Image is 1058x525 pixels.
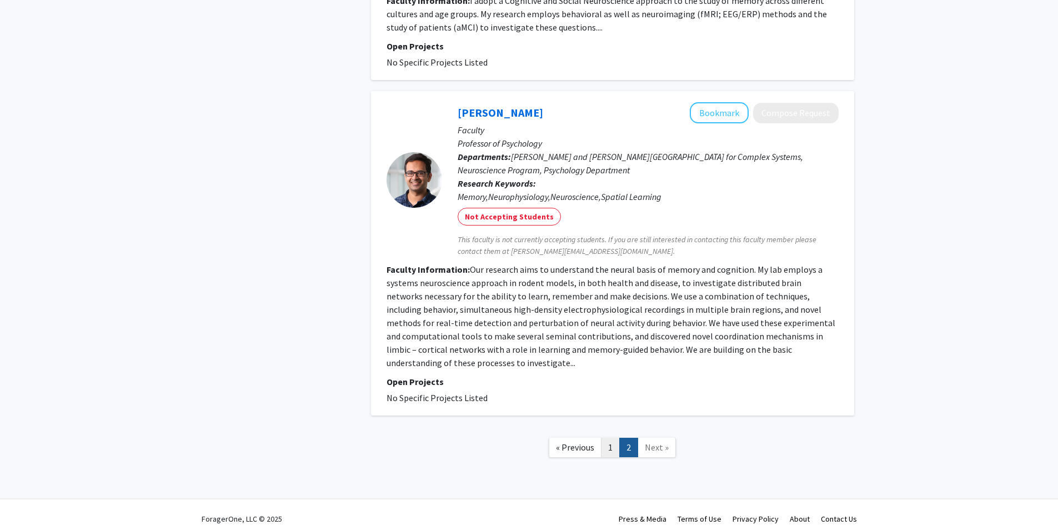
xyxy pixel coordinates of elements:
button: Add Shantanu Jadhav to Bookmarks [690,102,749,123]
span: Next » [645,442,669,453]
span: No Specific Projects Listed [387,392,488,403]
span: « Previous [556,442,594,453]
a: About [790,514,810,524]
mat-chip: Not Accepting Students [458,208,561,226]
div: Memory,Neurophysiology,Neuroscience,Spatial Learning [458,190,839,203]
fg-read-more: Our research aims to understand the neural basis of memory and cognition. My lab employs a system... [387,264,835,368]
b: Research Keywords: [458,178,536,189]
p: Professor of Psychology [458,137,839,150]
a: Privacy Policy [733,514,779,524]
a: Previous [549,438,601,457]
p: Open Projects [387,375,839,388]
b: Departments: [458,151,511,162]
a: 2 [619,438,638,457]
nav: Page navigation [371,427,854,472]
span: This faculty is not currently accepting students. If you are still interested in contacting this ... [458,234,839,257]
p: Faculty [458,123,839,137]
a: Press & Media [619,514,666,524]
iframe: Chat [8,475,47,517]
span: [PERSON_NAME] and [PERSON_NAME][GEOGRAPHIC_DATA] for Complex Systems, Neuroscience Program, Psych... [458,151,803,176]
button: Compose Request to Shantanu Jadhav [753,103,839,123]
a: 1 [601,438,620,457]
p: Open Projects [387,39,839,53]
a: Terms of Use [678,514,721,524]
a: Contact Us [821,514,857,524]
b: Faculty Information: [387,264,470,275]
a: [PERSON_NAME] [458,106,543,119]
a: Next Page [638,438,676,457]
span: No Specific Projects Listed [387,57,488,68]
